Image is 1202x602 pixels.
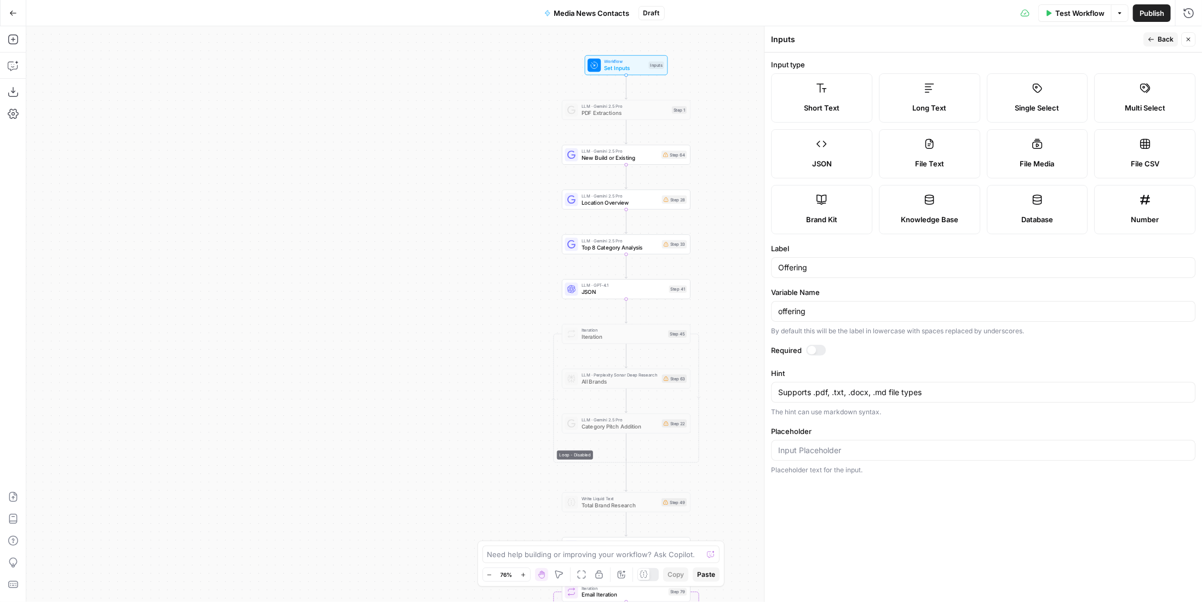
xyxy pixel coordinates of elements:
g: Edge from step_63 to step_22 [625,389,628,413]
span: LLM · Gemini 2.5 Pro [582,238,659,244]
input: offering [778,306,1188,317]
button: Back [1143,32,1178,47]
span: Knowledge Base [901,214,958,225]
div: LLM · Gemini 2.5 ProPDF ExtractionsStep 1 [562,100,691,120]
span: Draft [643,8,660,18]
div: LLM · Gemini 2.5 ProCategory Pitch AdditionStep 22 [562,414,691,433]
input: Input Label [778,262,1188,273]
span: Multi Select [1125,102,1165,113]
span: LLM · Gemini 2.5 Pro [582,193,659,199]
button: Copy [663,568,688,582]
div: LLM · Gemini 2.5 ProLocation OverviewStep 28 [562,189,691,209]
span: Database [1021,214,1053,225]
span: Brand Kit [806,214,837,225]
span: File Media [1020,158,1055,169]
div: Step 1 [672,106,687,114]
span: Iteration [582,333,665,341]
input: Input Placeholder [778,445,1188,456]
span: Test Workflow [1055,8,1105,19]
textarea: Supports .pdf, .txt, .docx, .md file types [778,387,1188,398]
div: WorkflowSet InputsInputs [562,55,691,75]
div: LLM · Gemini 2.5 ProNew Build or ExistingStep 64 [562,145,691,165]
span: LLM · GPT-4.1 [582,282,666,288]
span: Location Overview [582,198,659,206]
div: LLM · GPT-4.1JSONStep 41 [562,279,691,299]
span: Email Iteration [582,591,665,599]
g: Edge from step_45-iteration-end to step_49 [625,459,628,491]
span: Short Text [804,102,839,113]
div: Step 41 [669,286,687,293]
span: Paste [697,570,715,580]
span: LLM · Perplexity Sonar Deep Research [582,372,659,378]
div: Step 33 [662,240,687,248]
button: Publish [1133,4,1171,22]
span: All Brands [582,378,659,386]
div: Step 79 [669,588,687,596]
span: Long Text [913,102,947,113]
span: LLM · Gemini 2.5 Pro [582,416,659,423]
span: Write Liquid Text [582,495,658,502]
label: Hint [771,368,1195,379]
g: Edge from step_49 to step_75 [625,512,628,536]
div: Step 28 [662,195,687,204]
button: Media News Contacts [538,4,636,22]
g: Edge from step_33 to step_41 [625,254,628,279]
div: LLM · Gemini 2.5 ProTop 8 Category AnalysisStep 33 [562,234,691,254]
span: Publish [1140,8,1164,19]
span: Total Brand Research [582,501,658,510]
span: File CSV [1131,158,1159,169]
span: Iteration [582,585,665,592]
span: New Build or Existing [582,154,658,162]
span: Number [1131,214,1159,225]
div: Step 64 [662,150,687,159]
div: Placeholder text for the input. [771,465,1195,475]
div: LLM · GPT-4.1Company ListStep 75 [562,537,691,557]
div: Step 49 [662,498,687,506]
label: Label [771,243,1195,254]
span: Iteration [582,327,665,333]
g: Edge from step_28 to step_33 [625,209,628,234]
div: LLM · Perplexity Sonar Deep ResearchAll BrandsStep 63 [562,369,691,389]
span: Workflow [604,58,645,65]
button: Paste [693,568,720,582]
span: File Text [915,158,944,169]
div: Step 22 [662,419,687,427]
span: LLM · Gemini 2.5 Pro [582,148,658,154]
label: Variable Name [771,287,1195,298]
g: Edge from step_41 to step_45 [625,299,628,323]
label: Required [771,345,1195,356]
div: Loop - DisabledIterationIterationStep 45 [562,324,691,344]
g: Edge from step_64 to step_28 [625,164,628,189]
div: The hint can use markdown syntax. [771,407,1195,417]
g: Edge from start to step_1 [625,75,628,100]
span: Single Select [1015,102,1060,113]
g: Edge from step_1 to step_64 [625,119,628,144]
div: By default this will be the label in lowercase with spaces replaced by underscores. [771,326,1195,336]
div: Inputs [649,61,664,69]
span: LLM · Gemini 2.5 Pro [582,103,669,109]
div: IterationEmail IterationStep 79 [562,582,691,601]
span: JSON [582,288,666,296]
label: Input type [771,59,1195,70]
span: Set Inputs [604,64,645,72]
span: LLM · GPT-4.1 [582,540,659,547]
span: JSON [812,158,832,169]
span: Copy [668,570,684,580]
span: PDF Extractions [582,109,669,117]
button: Test Workflow [1038,4,1111,22]
div: Step 45 [668,330,687,338]
div: Step 63 [662,374,687,383]
label: Placeholder [771,426,1195,437]
span: Back [1158,34,1174,44]
g: Edge from step_45 to step_63 [625,344,628,368]
span: 76% [501,570,513,579]
div: Inputs [771,34,1140,45]
span: Top 8 Category Analysis [582,243,659,251]
span: Category Pitch Addition [582,422,659,431]
div: Write Liquid TextTotal Brand ResearchStep 49 [562,493,691,512]
span: Media News Contacts [554,8,630,19]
